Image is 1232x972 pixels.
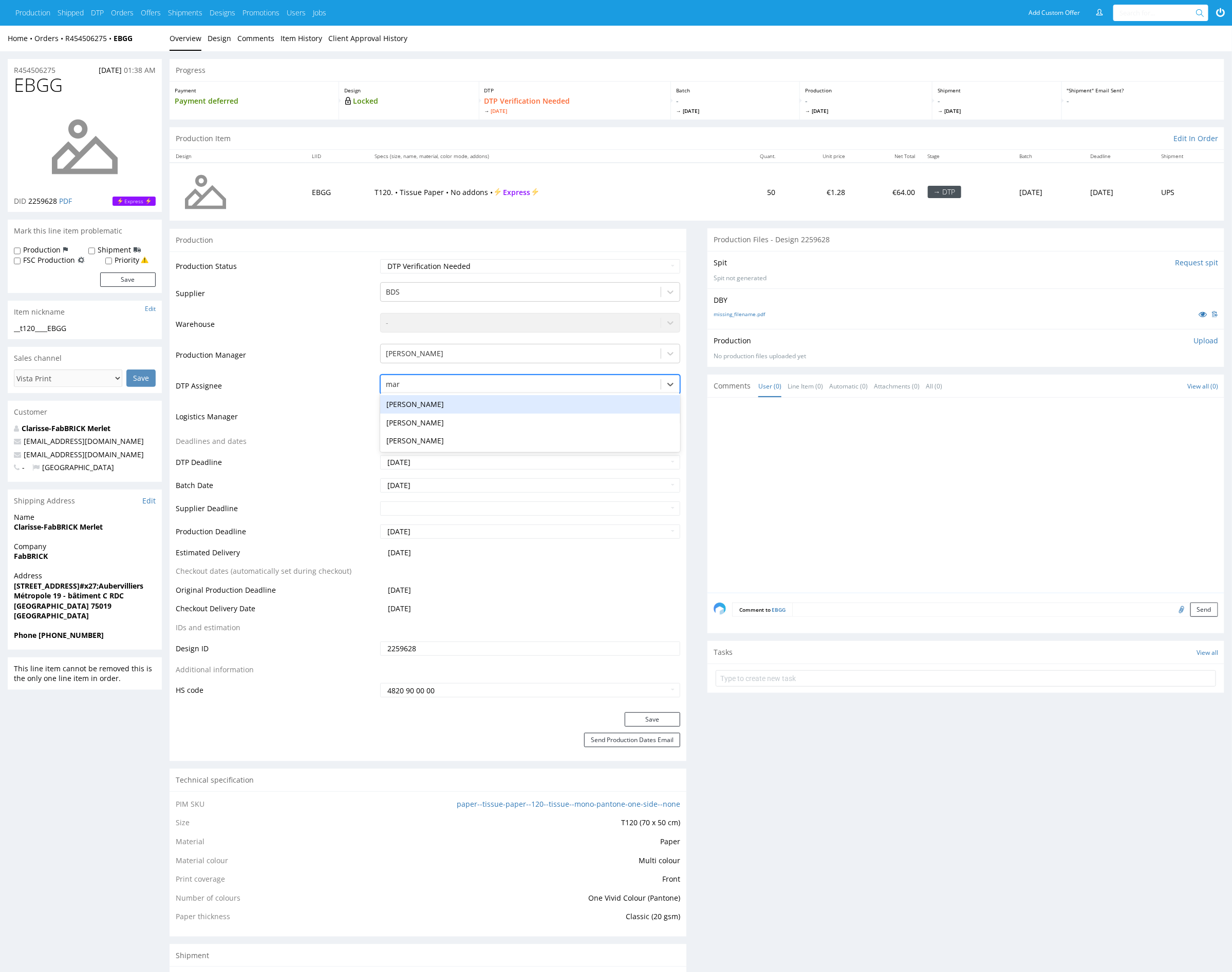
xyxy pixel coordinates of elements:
[176,621,378,640] td: IDs and estimation
[176,547,378,566] td: Estimated Delivery
[15,8,50,18] a: Production
[926,375,942,397] a: All (0)
[115,255,139,265] label: Priority
[928,186,961,198] div: → DTP
[1013,163,1084,221] td: [DATE]
[484,96,665,114] p: DTP Verification Needed
[281,26,322,51] a: Item History
[851,163,921,221] td: €64.00
[176,584,378,603] td: Original Production Deadline
[14,571,156,581] span: Address
[805,87,927,94] p: Production
[176,565,378,584] td: Checkout dates (automatically set during checkout)
[126,370,156,387] input: Save
[388,585,411,595] span: [DATE]
[287,8,306,18] a: Users
[8,401,162,423] div: Customer
[24,436,144,446] a: [EMAIL_ADDRESS][DOMAIN_NAME]
[210,8,235,18] a: Designs
[176,856,228,865] span: Material colour
[134,245,141,255] img: icon-shipping-flag.svg
[145,304,156,313] a: Edit
[23,255,75,265] label: FSC Production
[208,26,231,51] a: Design
[726,163,781,221] td: 50
[8,220,162,242] div: Mark this line item problematic
[14,462,25,472] span: -
[1119,5,1198,21] input: Search for...
[14,551,48,561] strong: FabBRICK
[98,245,131,255] label: Shipment
[851,150,921,163] th: Net Total
[176,374,378,404] td: DTP Assignee
[114,33,133,43] strong: EBGG
[28,196,57,206] span: 2259628
[59,196,72,206] a: PDF
[65,33,114,43] a: R454506275
[14,522,103,532] strong: Clarisse-FabBRICK Merlet
[714,258,727,268] p: Spit
[1187,382,1218,391] a: View all (0)
[175,87,333,94] p: Payment
[1190,602,1218,617] button: Send
[176,837,204,846] span: Material
[344,87,473,94] p: Design
[176,500,378,523] td: Supplier Deadline
[1175,258,1218,268] input: Request spit
[380,395,680,414] div: [PERSON_NAME]
[8,33,34,43] a: Home
[714,647,733,657] span: Tasks
[14,630,104,640] strong: Phone [PHONE_NUMBER]
[44,106,126,188] img: no_design.png
[176,664,378,683] td: Additional information
[938,107,1056,114] span: [DATE]
[1197,648,1218,657] a: View all
[805,107,927,114] span: [DATE]
[176,133,231,144] p: Production Item
[1013,150,1084,163] th: Batch
[328,26,407,51] a: Client Approval History
[8,657,162,690] div: This line item cannot be removed this is the only one line item in order.
[714,336,751,346] p: Production
[588,893,680,903] span: One Vivid Colour (Pantone)
[8,490,162,512] div: Shipping Address
[805,96,927,114] p: -
[1155,163,1224,221] td: UPS
[99,65,122,75] span: [DATE]
[176,874,225,884] span: Print coverage
[1084,163,1155,221] td: [DATE]
[176,312,378,343] td: Warehouse
[14,591,124,600] strong: Métropole 19 - bâtiment C RDC
[116,197,153,206] span: Express
[168,8,202,18] a: Shipments
[91,8,104,18] a: DTP
[714,310,765,318] a: missing_filename.pdf
[457,799,680,809] a: paper--tissue-paper--120--tissue--mono-pantone-one-side--none
[714,381,751,391] span: Comments
[180,166,231,218] img: no_design.png
[493,187,540,198] span: Express
[176,818,190,827] span: Size
[772,606,786,613] a: EBGG
[14,65,55,75] a: R454506275
[32,462,114,472] span: [GEOGRAPHIC_DATA]
[732,602,792,617] p: Comment to
[1193,336,1218,346] p: Upload
[141,256,148,264] img: yellow_warning_triangle.png
[1067,96,1219,106] p: -
[176,799,204,809] span: PIM SKU
[170,769,686,791] div: Technical specification
[626,911,680,921] span: Classic (20 gsm)
[484,107,665,114] span: [DATE]
[176,258,378,281] td: Production Status
[707,228,1224,251] div: Production Files - Design 2259628
[380,414,680,432] div: [PERSON_NAME]
[714,352,1218,361] div: No production files uploaded yet
[313,8,326,18] a: Jobs
[380,432,680,450] div: [PERSON_NAME]
[170,944,686,967] div: Shipment
[14,611,89,620] strong: [GEOGRAPHIC_DATA]
[1023,5,1086,21] a: Add Custom Offer
[237,26,274,51] a: Comments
